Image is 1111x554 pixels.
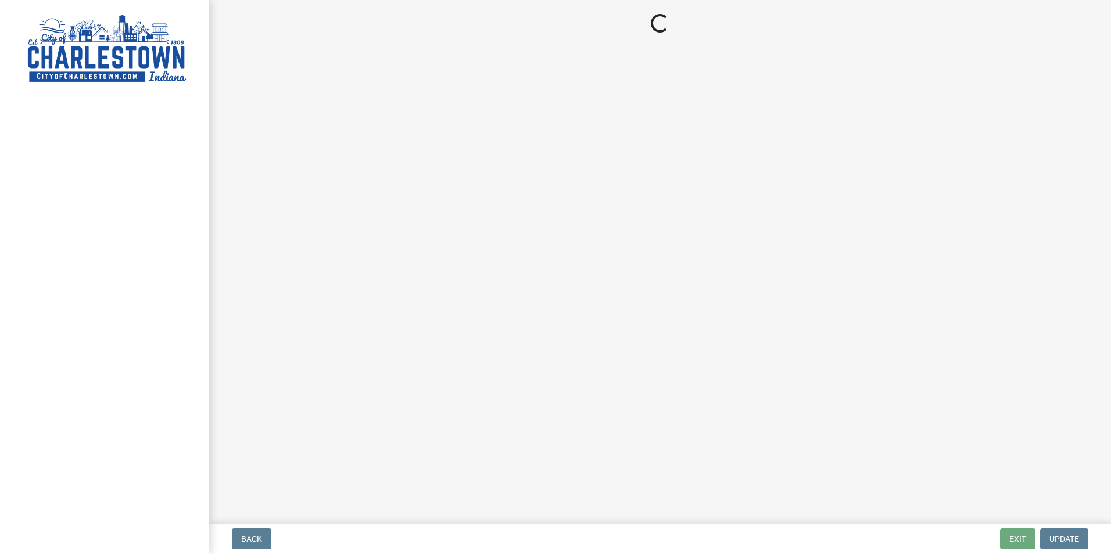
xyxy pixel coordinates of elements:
button: Exit [1000,528,1035,549]
button: Update [1040,528,1088,549]
img: City of Charlestown, Indiana [23,12,191,86]
span: Update [1049,534,1079,544]
span: Back [241,534,262,544]
button: Back [232,528,271,549]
